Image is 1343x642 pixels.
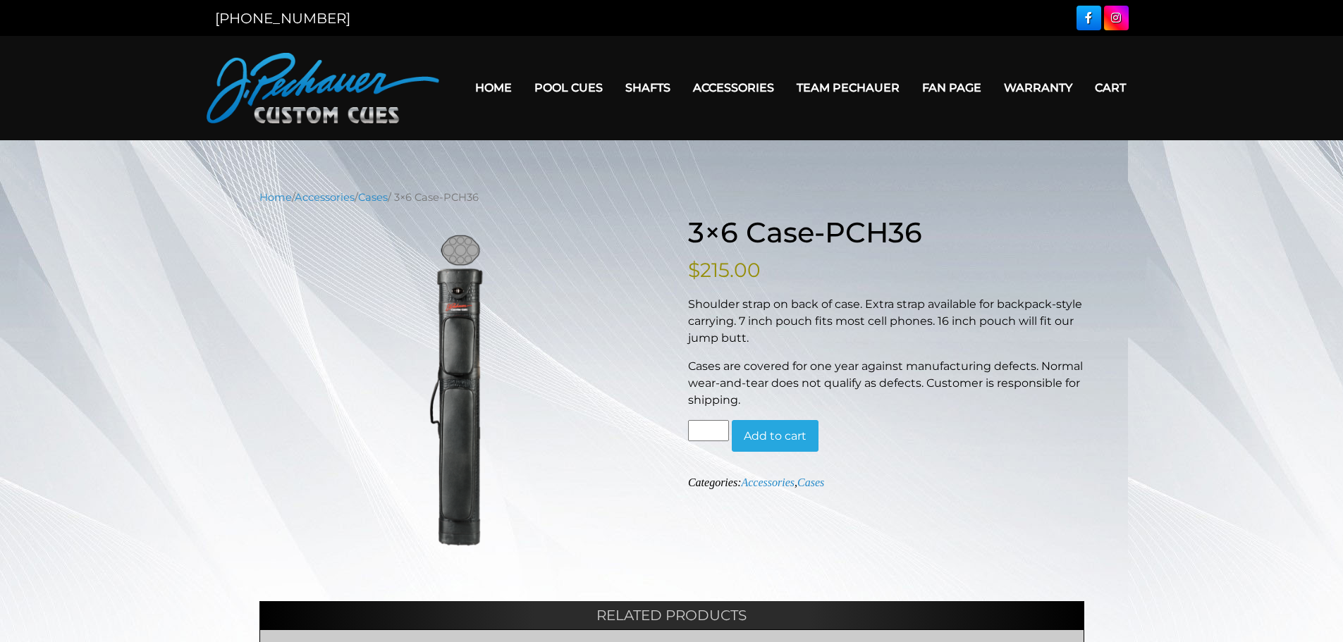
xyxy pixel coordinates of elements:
[741,476,795,488] a: Accessories
[911,70,993,106] a: Fan Page
[682,70,785,106] a: Accessories
[785,70,911,106] a: Team Pechauer
[295,191,355,204] a: Accessories
[688,358,1084,409] p: Cases are covered for one year against manufacturing defects. Normal wear-and-tear does not quali...
[523,70,614,106] a: Pool Cues
[688,216,1084,249] h1: 3×6 Case-PCH36
[259,190,1084,205] nav: Breadcrumb
[797,476,824,488] a: Cases
[358,191,388,204] a: Cases
[215,10,350,27] a: [PHONE_NUMBER]
[259,233,656,550] img: 3x6HorizontalSm-1010x168.png
[207,53,439,123] img: Pechauer Custom Cues
[259,191,292,204] a: Home
[614,70,682,106] a: Shafts
[732,420,818,452] button: Add to cart
[688,258,700,282] span: $
[688,258,761,282] bdi: 215.00
[688,420,729,441] input: Product quantity
[259,601,1084,629] h2: Related products
[993,70,1084,106] a: Warranty
[688,296,1084,347] p: Shoulder strap on back of case. Extra strap available for backpack-style carrying. 7 inch pouch f...
[1084,70,1137,106] a: Cart
[688,476,824,488] span: Categories: ,
[464,70,523,106] a: Home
